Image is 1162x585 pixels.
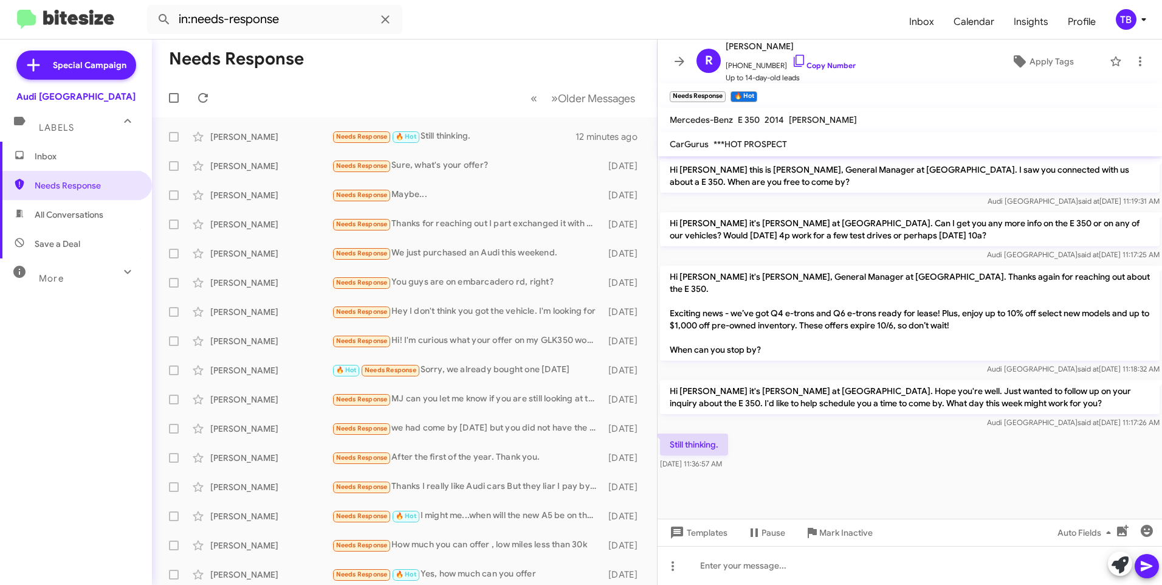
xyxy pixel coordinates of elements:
[336,308,388,316] span: Needs Response
[210,364,332,376] div: [PERSON_NAME]
[819,522,873,544] span: Mark Inactive
[336,220,388,228] span: Needs Response
[544,86,642,111] button: Next
[39,273,64,284] span: More
[332,392,603,406] div: MJ can you let me know if you are still looking at this particular car?
[332,305,603,319] div: Hey I don't think you got the vehicle. I'm looking for
[603,160,647,172] div: [DATE]
[1004,4,1058,40] a: Insights
[603,481,647,493] div: [DATE]
[603,510,647,522] div: [DATE]
[39,122,74,133] span: Labels
[365,366,416,374] span: Needs Response
[660,159,1160,193] p: Hi [PERSON_NAME] this is [PERSON_NAME], General Manager at [GEOGRAPHIC_DATA]. I saw you connected...
[667,522,727,544] span: Templates
[210,423,332,435] div: [PERSON_NAME]
[1057,522,1116,544] span: Auto Fields
[551,91,558,106] span: »
[658,522,737,544] button: Templates
[670,139,709,150] span: CarGurus
[35,179,138,192] span: Needs Response
[738,114,760,125] span: E 350
[210,306,332,318] div: [PERSON_NAME]
[332,217,603,231] div: Thanks for reaching out I part exchanged it with Porsche Marin
[336,570,388,578] span: Needs Response
[16,50,136,80] a: Special Campaign
[705,51,713,71] span: R
[336,512,388,520] span: Needs Response
[336,249,388,257] span: Needs Response
[336,162,388,170] span: Needs Response
[944,4,1004,40] span: Calendar
[603,539,647,552] div: [DATE]
[210,131,332,143] div: [PERSON_NAME]
[35,209,103,221] span: All Conversations
[987,418,1160,427] span: Audi [GEOGRAPHIC_DATA] [DATE] 11:17:26 AM
[524,86,642,111] nav: Page navigation example
[210,481,332,493] div: [PERSON_NAME]
[603,452,647,464] div: [DATE]
[1078,250,1099,259] span: said at
[603,189,647,201] div: [DATE]
[210,160,332,172] div: [PERSON_NAME]
[16,91,136,103] div: Audi [GEOGRAPHIC_DATA]
[332,159,603,173] div: Sure, what's your offer?
[531,91,537,106] span: «
[670,91,726,102] small: Needs Response
[731,91,757,102] small: 🔥 Hot
[713,139,787,150] span: ***HOT PROSPECT
[670,114,733,125] span: Mercedes-Benz
[660,212,1160,246] p: Hi [PERSON_NAME] it's [PERSON_NAME] at [GEOGRAPHIC_DATA]. Can I get you any more info on the E 35...
[726,39,856,54] span: [PERSON_NAME]
[987,364,1160,373] span: Audi [GEOGRAPHIC_DATA] [DATE] 11:18:32 AM
[336,337,388,345] span: Needs Response
[396,512,416,520] span: 🔥 Hot
[1058,4,1105,40] a: Profile
[660,380,1160,414] p: Hi [PERSON_NAME] it's [PERSON_NAME] at [GEOGRAPHIC_DATA]. Hope you're well. Just wanted to follow...
[1078,196,1099,206] span: said at
[169,49,304,69] h1: Needs Response
[332,130,576,144] div: Still thinking.
[147,5,402,34] input: Search
[332,451,603,465] div: After the first of the year. Thank you.
[336,454,388,462] span: Needs Response
[603,364,647,376] div: [DATE]
[210,510,332,522] div: [PERSON_NAME]
[899,4,944,40] a: Inbox
[1048,522,1126,544] button: Auto Fields
[603,218,647,230] div: [DATE]
[210,335,332,347] div: [PERSON_NAME]
[210,393,332,406] div: [PERSON_NAME]
[336,541,388,549] span: Needs Response
[332,480,603,494] div: Thanks I really like Audi cars But they liar I pay by USD. But they give me spare tire Made in [G...
[210,452,332,464] div: [PERSON_NAME]
[332,275,603,289] div: You guys are on embarcadero rd, right?
[336,424,388,432] span: Needs Response
[35,238,80,250] span: Save a Deal
[210,218,332,230] div: [PERSON_NAME]
[210,247,332,260] div: [PERSON_NAME]
[523,86,545,111] button: Previous
[737,522,795,544] button: Pause
[1078,418,1099,427] span: said at
[603,569,647,581] div: [DATE]
[210,277,332,289] div: [PERSON_NAME]
[210,569,332,581] div: [PERSON_NAME]
[1105,9,1149,30] button: TB
[1030,50,1074,72] span: Apply Tags
[336,483,388,491] span: Needs Response
[53,59,126,71] span: Special Campaign
[987,250,1160,259] span: Audi [GEOGRAPHIC_DATA] [DATE] 11:17:25 AM
[336,279,388,286] span: Needs Response
[603,247,647,260] div: [DATE]
[726,54,856,72] span: [PHONE_NUMBER]
[789,114,857,125] span: [PERSON_NAME]
[332,334,603,348] div: Hi! I'm curious what your offer on my GLK350 would be? Happy holidays to you!
[336,366,357,374] span: 🔥 Hot
[603,335,647,347] div: [DATE]
[210,539,332,552] div: [PERSON_NAME]
[576,131,647,143] div: 12 minutes ago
